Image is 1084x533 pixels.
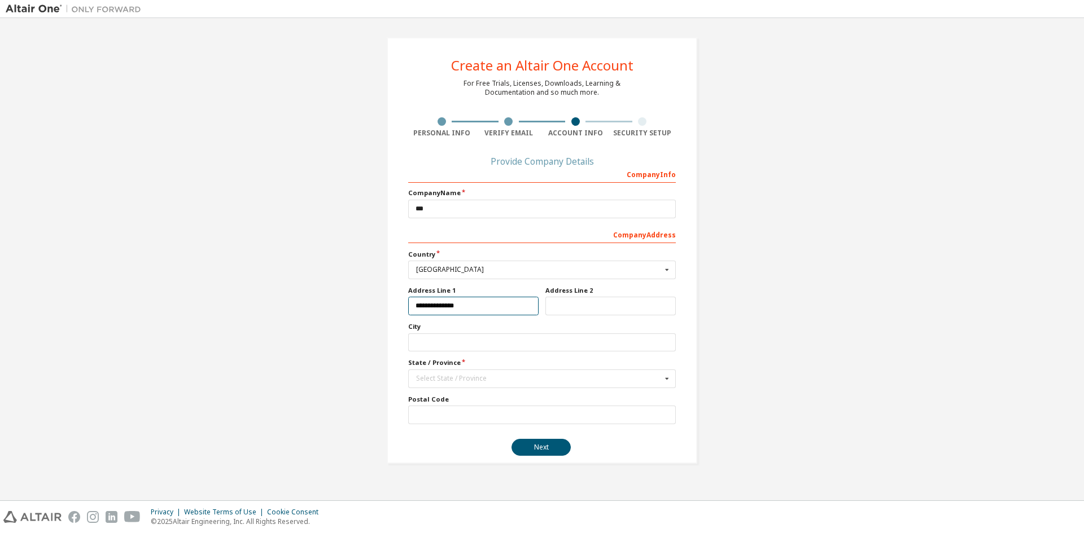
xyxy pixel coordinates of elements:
label: State / Province [408,358,676,367]
img: instagram.svg [87,511,99,523]
label: Company Name [408,188,676,197]
div: Security Setup [609,129,676,138]
label: Postal Code [408,395,676,404]
label: Address Line 1 [408,286,539,295]
div: Privacy [151,508,184,517]
label: City [408,322,676,331]
img: Altair One [6,3,147,15]
div: Cookie Consent [267,508,325,517]
img: linkedin.svg [106,511,117,523]
div: [GEOGRAPHIC_DATA] [416,266,662,273]
img: altair_logo.svg [3,511,62,523]
div: Create an Altair One Account [451,59,633,72]
img: youtube.svg [124,511,141,523]
div: Provide Company Details [408,158,676,165]
label: Address Line 2 [545,286,676,295]
div: Verify Email [475,129,543,138]
div: For Free Trials, Licenses, Downloads, Learning & Documentation and so much more. [464,79,620,97]
img: facebook.svg [68,511,80,523]
button: Next [512,439,571,456]
p: © 2025 Altair Engineering, Inc. All Rights Reserved. [151,517,325,526]
div: Personal Info [408,129,475,138]
div: Account Info [542,129,609,138]
label: Country [408,250,676,259]
div: Website Terms of Use [184,508,267,517]
div: Select State / Province [416,375,662,382]
div: Company Info [408,165,676,183]
div: Company Address [408,225,676,243]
